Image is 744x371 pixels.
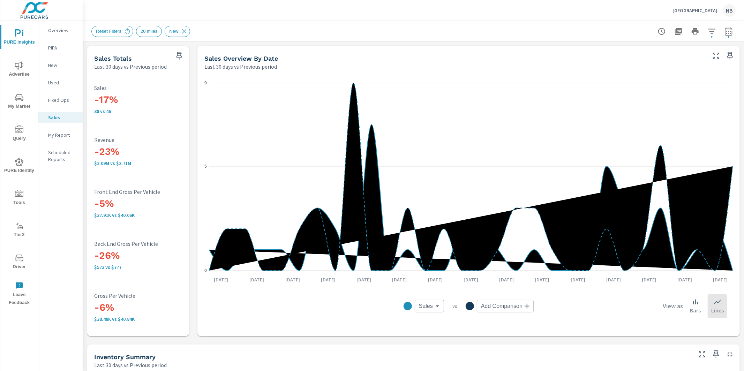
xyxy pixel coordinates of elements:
p: [DATE] [280,276,305,283]
p: $2,088,415 vs $2,712,040 [94,160,186,166]
button: "Export Report to PDF" [671,24,685,38]
p: [DATE] [423,276,448,283]
p: [DATE] [245,276,269,283]
p: [DATE] [494,276,519,283]
div: Sales [38,112,83,123]
p: $38,485 vs $40,835 [94,316,186,322]
div: New [38,60,83,70]
p: [DATE] [708,276,733,283]
p: [DATE] [209,276,233,283]
span: 20 miles [136,29,161,34]
div: nav menu [0,21,38,310]
button: Make Fullscreen [711,50,722,61]
div: New [165,26,190,37]
p: Lines [711,306,724,315]
p: Sales [94,85,186,91]
h3: -23% [94,146,186,158]
span: Tier2 [2,222,36,239]
text: 0 [204,268,207,273]
span: New [165,29,182,34]
p: [DATE] [673,276,697,283]
div: Scheduled Reports [38,147,83,165]
span: Reset Filters [92,29,126,34]
p: Gross Per Vehicle [94,293,186,299]
p: Overview [48,27,77,34]
p: [DATE] [637,276,661,283]
p: Front End Gross Per Vehicle [94,189,186,195]
button: Select Date Range [722,24,736,38]
h5: Sales Totals [94,55,132,62]
p: Back End Gross Per Vehicle [94,241,186,247]
div: Reset Filters [91,26,133,37]
div: Sales [415,300,444,312]
span: Driver [2,254,36,271]
button: Make Fullscreen [697,349,708,360]
p: [DATE] [530,276,555,283]
div: Overview [38,25,83,36]
p: Bars [690,306,701,315]
div: PIPA [38,43,83,53]
h3: -17% [94,94,186,106]
p: [DATE] [352,276,376,283]
h6: View as [663,303,683,310]
div: My Report [38,130,83,140]
text: 5 [204,164,207,169]
p: [DATE] [459,276,483,283]
text: 9 [204,81,207,85]
div: Used [38,77,83,88]
p: My Report [48,131,77,138]
h5: Sales Overview By Date [204,55,278,62]
p: [DATE] [316,276,340,283]
div: NB [723,4,736,17]
span: Query [2,126,36,143]
span: Leave Feedback [2,282,36,307]
button: Apply Filters [705,24,719,38]
span: Add Comparison [481,303,523,310]
span: Save this to your personalized report [724,50,736,61]
p: Scheduled Reports [48,149,77,163]
span: Save this to your personalized report [174,50,185,61]
span: PURE Identity [2,158,36,175]
p: Last 30 days vs Previous period [94,361,167,369]
p: Sales [48,114,77,121]
p: Used [48,79,77,86]
span: Advertise [2,61,36,78]
p: [DATE] [388,276,412,283]
p: New [48,62,77,69]
p: $37,913 vs $40,058 [94,212,186,218]
span: Save this to your personalized report [711,349,722,360]
p: Revenue [94,137,186,143]
button: Print Report [688,24,702,38]
p: $572 vs $777 [94,264,186,270]
p: [GEOGRAPHIC_DATA] [672,7,717,14]
span: My Market [2,93,36,111]
span: Sales [419,303,433,310]
p: Last 30 days vs Previous period [204,62,277,71]
h5: Inventory Summary [94,353,156,361]
p: 38 vs 46 [94,108,186,114]
p: Fixed Ops [48,97,77,104]
div: Add Comparison [477,300,534,312]
h3: -26% [94,250,186,262]
span: PURE Insights [2,29,36,46]
p: PIPA [48,44,77,51]
p: vs [444,303,466,309]
button: Minimize Widget [724,349,736,360]
p: [DATE] [601,276,626,283]
div: Fixed Ops [38,95,83,105]
h3: -6% [94,302,186,313]
p: [DATE] [566,276,590,283]
p: Last 30 days vs Previous period [94,62,167,71]
span: Tools [2,190,36,207]
h3: -5% [94,198,186,210]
